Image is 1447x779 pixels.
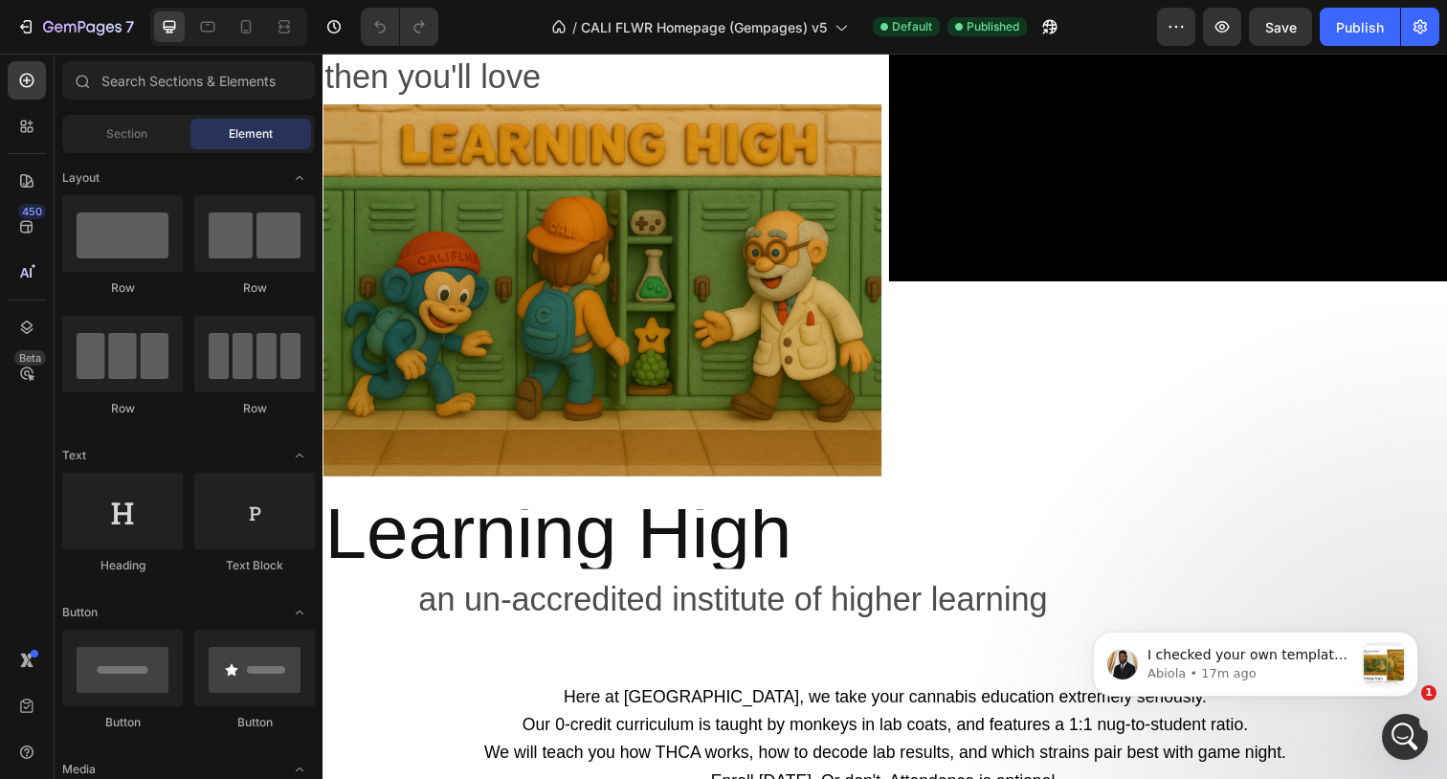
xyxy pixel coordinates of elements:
div: Button [62,714,183,731]
span: Enroll [DATE]. Or don't. Attendance is optional. [396,733,752,752]
div: Beta [14,350,46,366]
span: / [572,17,577,37]
div: Text Block [194,557,315,574]
span: Here at [GEOGRAPHIC_DATA], we take your cannabis education extremely seriously. [246,647,902,666]
span: Text [62,447,86,464]
div: Row [62,400,183,417]
span: Our 0-credit curriculum is taught by monkeys in lab coats, and features a 1:1 nug-to-student ratio. [204,676,945,695]
div: 450 [18,204,46,219]
span: Section [106,125,147,143]
button: Publish [1320,8,1400,46]
div: Publish [1336,17,1384,37]
span: Toggle open [284,440,315,471]
iframe: Intercom live chat [1382,714,1428,760]
div: Heading [62,557,183,574]
span: Save [1265,19,1297,35]
span: Element [229,125,273,143]
span: Layout [62,169,100,187]
span: 1 [1421,685,1436,701]
div: Undo/Redo [361,8,438,46]
span: Toggle open [284,163,315,193]
button: Save [1249,8,1312,46]
span: CALI FLWR Homepage (Gempages) v5 [581,17,827,37]
span: Media [62,761,96,778]
span: an un-accredited institute of higher learning [98,538,740,575]
span: Toggle open [284,597,315,628]
div: Button [194,714,315,731]
span: Published [967,18,1019,35]
div: Row [194,279,315,297]
p: Message from Abiola, sent 17m ago [83,72,290,89]
iframe: Intercom notifications message [1064,593,1447,727]
div: Row [62,279,183,297]
span: Button [62,604,98,621]
iframe: Design area [323,54,1447,779]
input: Search Sections & Elements [62,61,315,100]
span: I checked your own template and it looks like this [URL][DOMAIN_NAME]: [URL][DOMAIN_NAME][DOMAIN_... [83,54,283,164]
span: Default [892,18,932,35]
span: We will teach you how THCA works, how to decode lab results, and which strains pair best with gam... [165,704,984,723]
div: Row [194,400,315,417]
button: 7 [8,8,143,46]
p: 7 [125,15,134,38]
